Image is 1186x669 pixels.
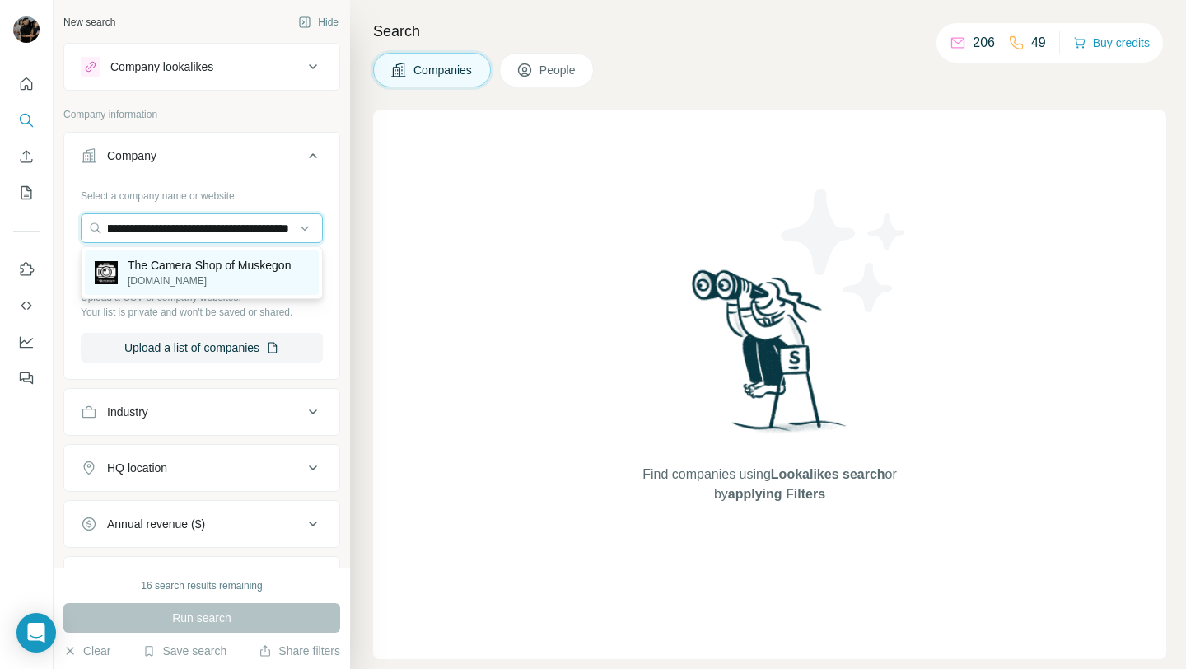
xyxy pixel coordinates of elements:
[107,147,156,164] div: Company
[64,448,339,488] button: HQ location
[13,142,40,171] button: Enrich CSV
[64,47,339,87] button: Company lookalikes
[141,578,262,593] div: 16 search results remaining
[13,105,40,135] button: Search
[728,487,825,501] span: applying Filters
[81,182,323,204] div: Select a company name or website
[373,20,1166,43] h4: Search
[771,467,885,481] span: Lookalikes search
[95,261,118,284] img: The Camera Shop of Muskegon
[13,327,40,357] button: Dashboard
[128,257,291,274] p: The Camera Shop of Muskegon
[16,613,56,653] div: Open Intercom Messenger
[684,265,856,449] img: Surfe Illustration - Woman searching with binoculars
[13,178,40,208] button: My lists
[13,255,40,284] button: Use Surfe on LinkedIn
[107,516,205,532] div: Annual revenue ($)
[81,333,323,363] button: Upload a list of companies
[13,363,40,393] button: Feedback
[64,136,339,182] button: Company
[413,62,474,78] span: Companies
[64,560,339,600] button: Employees (size)
[142,643,226,659] button: Save search
[13,69,40,99] button: Quick start
[63,15,115,30] div: New search
[63,643,110,659] button: Clear
[81,305,323,320] p: Your list is private and won't be saved or shared.
[107,404,148,420] div: Industry
[1073,31,1150,54] button: Buy credits
[1031,33,1046,53] p: 49
[128,274,291,288] p: [DOMAIN_NAME]
[63,107,340,122] p: Company information
[287,10,350,35] button: Hide
[973,33,995,53] p: 206
[110,58,213,75] div: Company lookalikes
[64,504,339,544] button: Annual revenue ($)
[770,176,918,325] img: Surfe Illustration - Stars
[107,460,167,476] div: HQ location
[13,16,40,43] img: Avatar
[13,291,40,320] button: Use Surfe API
[637,465,901,504] span: Find companies using or by
[64,392,339,432] button: Industry
[259,643,340,659] button: Share filters
[539,62,577,78] span: People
